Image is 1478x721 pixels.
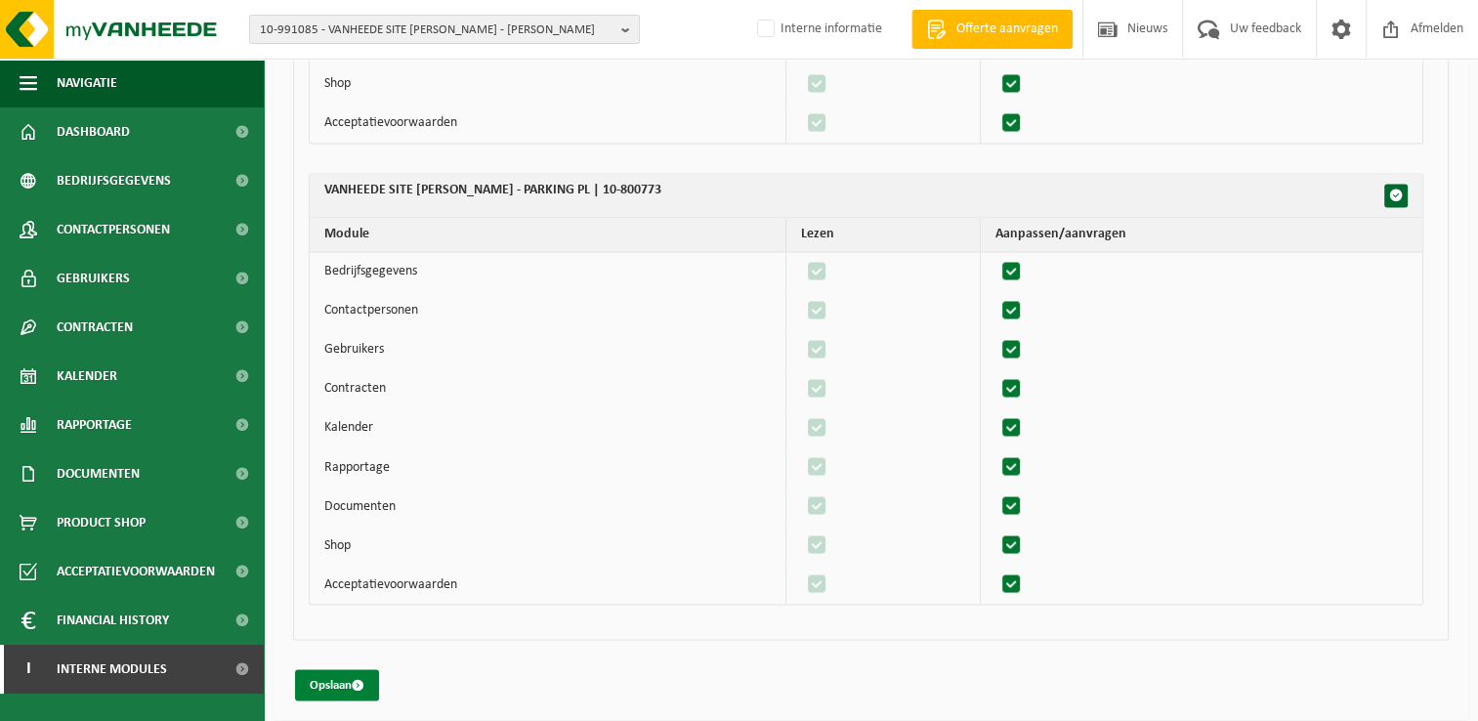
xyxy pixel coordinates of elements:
td: Shop [310,526,786,565]
button: Opslaan [295,669,379,700]
th: Module [310,218,786,252]
span: Interne modules [57,645,167,694]
td: Kalender [310,408,786,447]
span: Documenten [57,449,140,498]
label: Interne informatie [753,15,882,44]
span: Offerte aanvragen [951,20,1063,39]
span: Kalender [57,352,117,401]
td: Gebruikers [310,330,786,369]
span: Dashboard [57,107,130,156]
span: 10-991085 - VANHEEDE SITE [PERSON_NAME] - [PERSON_NAME] [260,16,613,45]
th: Lezen [786,218,981,252]
span: I [20,645,37,694]
span: Acceptatievoorwaarden [57,547,215,596]
th: Aanpassen/aanvragen [981,218,1422,252]
td: Documenten [310,487,786,526]
th: VANHEEDE SITE [PERSON_NAME] - PARKING PL | 10-800773 [310,174,1422,218]
span: Financial History [57,596,169,645]
td: Bedrijfsgegevens [310,252,786,291]
span: Rapportage [57,401,132,449]
td: Rapportage [310,447,786,487]
td: Shop [310,64,786,104]
td: Contracten [310,369,786,408]
button: 10-991085 - VANHEEDE SITE [PERSON_NAME] - [PERSON_NAME] [249,15,640,44]
a: Offerte aanvragen [911,10,1073,49]
span: Contracten [57,303,133,352]
td: Acceptatievoorwaarden [310,565,786,604]
span: Gebruikers [57,254,130,303]
td: Contactpersonen [310,291,786,330]
span: Bedrijfsgegevens [57,156,171,205]
span: Product Shop [57,498,146,547]
td: Acceptatievoorwaarden [310,104,786,143]
span: Navigatie [57,59,117,107]
span: Contactpersonen [57,205,170,254]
